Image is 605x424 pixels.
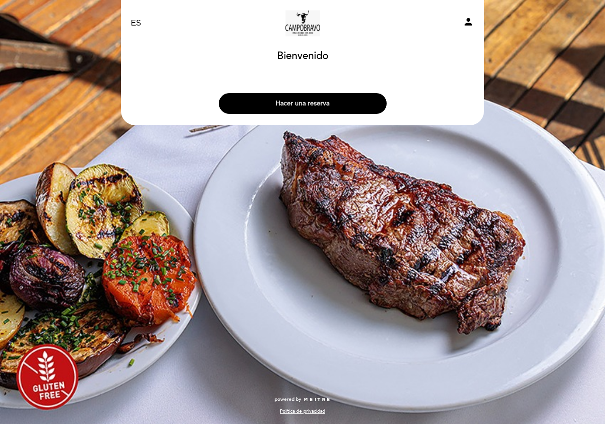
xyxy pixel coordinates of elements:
img: MEITRE [303,398,330,402]
a: Política de privacidad [280,408,325,415]
span: powered by [275,396,301,403]
a: powered by [275,396,330,403]
button: Hacer una reserva [219,93,387,114]
i: person [463,16,474,27]
button: person [463,16,474,31]
a: Campobravo - caballito [243,10,362,36]
h1: Bienvenido [277,51,328,62]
